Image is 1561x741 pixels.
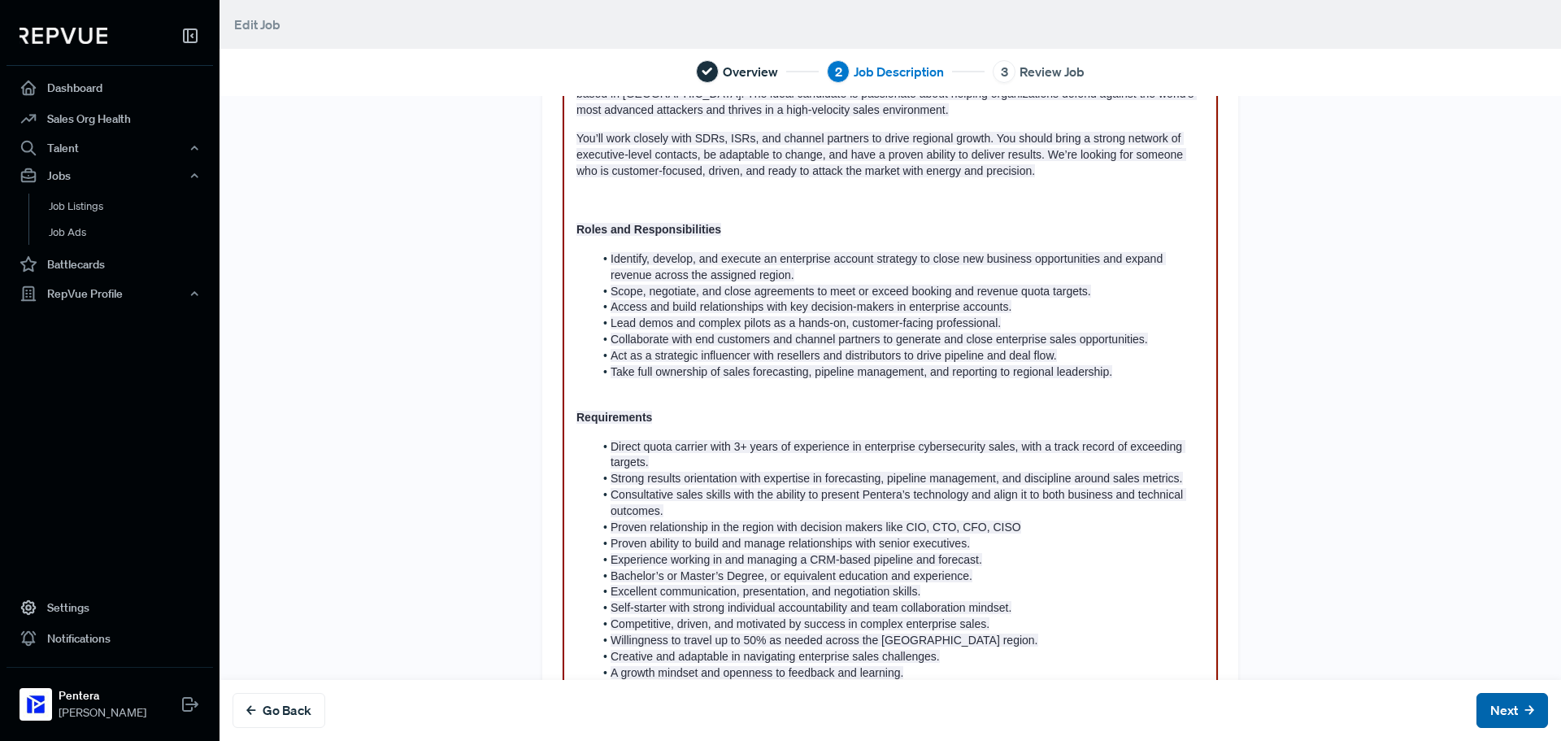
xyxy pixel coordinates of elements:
[611,650,940,663] span: Creative and adaptable in navigating enterprise sales challenges.
[7,249,213,280] a: Battlecards
[233,693,325,728] button: Go Back
[59,687,146,704] strong: Pentera
[611,601,1011,614] span: Self-starter with strong individual accountability and team collaboration mindset.
[827,60,850,83] div: 2
[611,488,1186,517] span: Consultative sales skills with the ability to present Pentera’s technology and align it to both b...
[7,103,213,134] a: Sales Org Health
[611,472,1183,485] span: Strong results orientation with expertise in forecasting, pipeline management, and discipline aro...
[576,411,652,424] strong: Requirements
[611,666,903,679] span: A growth mindset and openness to feedback and learning.
[23,691,49,717] img: Pentera
[611,537,970,550] span: Proven ability to build and manage relationships with senior executives.
[723,62,778,81] span: Overview
[28,194,235,220] a: Job Listings
[611,521,1021,534] span: Proven relationship in the region with decision makers like CIO, CTO, CFO, CISO
[611,617,989,630] span: Competitive, driven, and motivated by success in complex enterprise sales.
[611,440,1185,469] span: Direct quota carrier with 3+ years of experience in enterprise cybersecurity sales, with a track ...
[611,585,920,598] span: Excellent communication, presentation, and negotiation skills.
[611,569,972,582] span: Bachelor’s or Master’s Degree, or equivalent education and experience.
[611,365,1112,378] span: Take full ownership of sales forecasting, pipeline management, and reporting to regional leadership.
[28,220,235,246] a: Job Ads
[611,300,1011,313] span: Access and build relationships with key decision-makers in enterprise accounts.
[854,62,944,81] span: Job Description
[7,592,213,623] a: Settings
[576,71,1205,116] span: We are looking for a highly motivated, self-driven, and experienced Regional Sales Manager specia...
[20,28,107,44] img: RepVue
[993,60,1015,83] div: 3
[1020,62,1085,81] span: Review Job
[611,252,1166,281] span: Identify, develop, and execute an enterprise account strategy to close new business opportunities...
[576,132,1186,177] span: You’ll work closely with SDRs, ISRs, and channel partners to drive regional growth. You should br...
[611,349,1057,362] span: Act as a strategic influencer with resellers and distributors to drive pipeline and deal flow.
[1476,693,1548,728] button: Next
[7,280,213,307] button: RepVue Profile
[234,16,280,33] span: Edit Job
[611,333,1148,346] span: Collaborate with end customers and channel partners to generate and close enterprise sales opport...
[7,162,213,190] button: Jobs
[7,134,213,162] button: Talent
[611,634,1038,647] span: Willingness to travel up to 50% as needed across the [GEOGRAPHIC_DATA] region.
[7,623,213,654] a: Notifications
[611,285,1091,298] span: Scope, negotiate, and close agreements to meet or exceed booking and revenue quota targets.
[611,553,982,566] span: Experience working in and managing a CRM-based pipeline and forecast.
[7,72,213,103] a: Dashboard
[7,667,213,728] a: PenteraPentera[PERSON_NAME]
[611,316,1001,329] span: Lead demos and complex pilots as a hands-on, customer-facing professional.
[576,223,721,236] strong: Roles and Responsibilities
[59,704,146,721] span: [PERSON_NAME]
